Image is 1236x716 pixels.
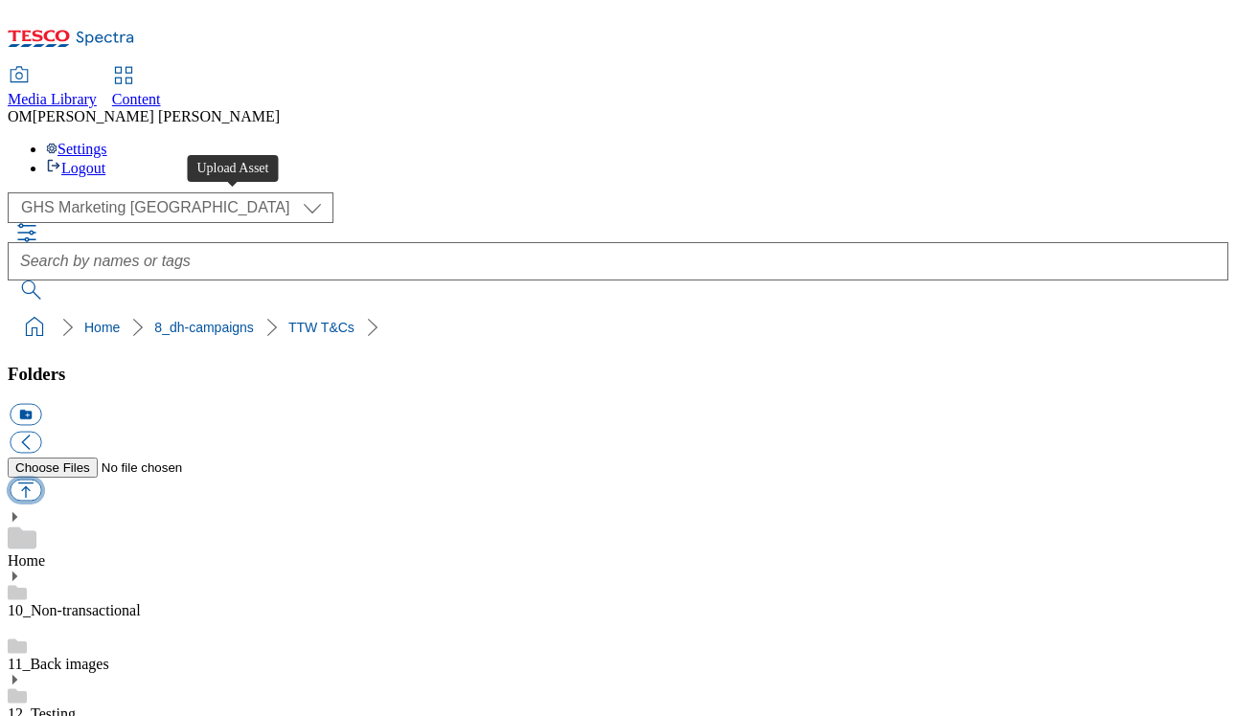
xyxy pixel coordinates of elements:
a: Media Library [8,68,97,108]
a: TTW T&Cs [288,320,355,335]
h3: Folders [8,364,1228,385]
span: Content [112,91,161,107]
input: Search by names or tags [8,242,1228,280]
a: 8_dh-campaigns [154,320,254,335]
a: Home [84,320,120,335]
nav: breadcrumb [8,309,1228,346]
a: Home [8,552,45,569]
a: 11_Back images [8,656,109,672]
span: Media Library [8,91,97,107]
span: OM [8,108,33,124]
span: [PERSON_NAME] [PERSON_NAME] [33,108,280,124]
a: Settings [46,141,107,157]
a: home [19,312,50,343]
a: Content [112,68,161,108]
a: Logout [46,160,105,176]
a: 10_Non-transactional [8,602,141,618]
